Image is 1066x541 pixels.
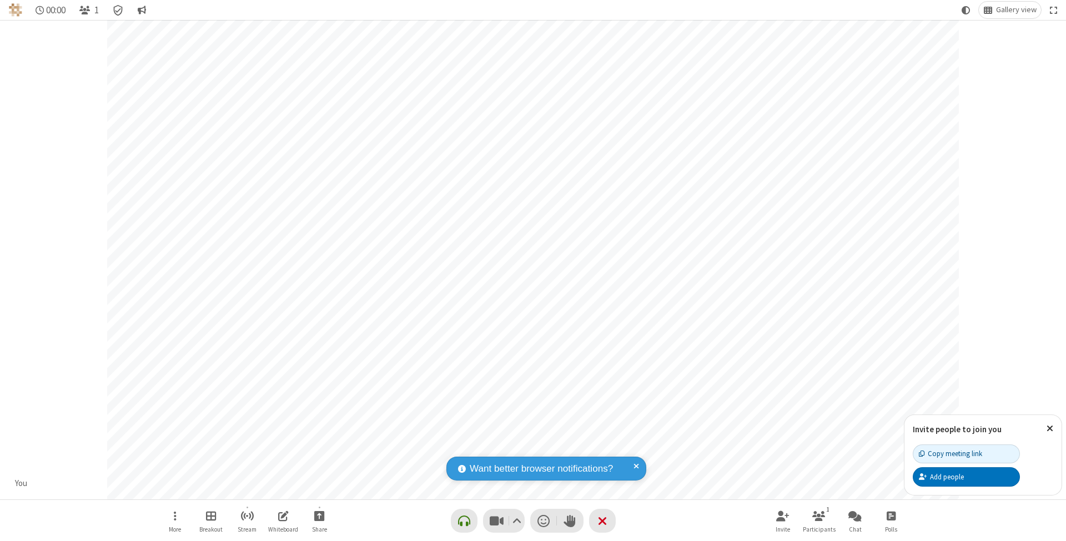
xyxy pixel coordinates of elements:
button: Using system theme [957,2,975,18]
button: Invite participants (⌘+Shift+I) [766,505,799,537]
span: Gallery view [996,6,1037,14]
button: Manage Breakout Rooms [194,505,228,537]
div: You [11,477,32,490]
button: Open participant list [74,2,103,18]
button: Video setting [509,509,524,533]
label: Invite people to join you [913,424,1002,434]
div: Copy meeting link [919,448,982,459]
button: Raise hand [557,509,584,533]
button: Close popover [1038,415,1062,442]
div: 1 [823,504,833,514]
button: Start streaming [230,505,264,537]
span: Breakout [199,526,223,533]
div: Meeting details Encryption enabled [108,2,129,18]
span: Chat [849,526,862,533]
div: Timer [31,2,71,18]
span: 00:00 [46,5,66,16]
span: Invite [776,526,790,533]
img: QA Selenium DO NOT DELETE OR CHANGE [9,3,22,17]
button: Open poll [874,505,908,537]
span: Whiteboard [268,526,298,533]
button: Add people [913,467,1020,486]
span: Want better browser notifications? [470,462,613,476]
button: Start sharing [303,505,336,537]
button: Open participant list [802,505,836,537]
span: Stream [238,526,257,533]
span: Participants [803,526,836,533]
span: 1 [94,5,99,16]
span: Share [312,526,327,533]
button: Copy meeting link [913,444,1020,463]
button: Change layout [979,2,1041,18]
button: End or leave meeting [589,509,616,533]
button: Fullscreen [1045,2,1062,18]
button: Conversation [133,2,150,18]
button: Open menu [158,505,192,537]
button: Send a reaction [530,509,557,533]
button: Connect your audio [451,509,477,533]
button: Stop video (⌘+Shift+V) [483,509,525,533]
span: Polls [885,526,897,533]
span: More [169,526,181,533]
button: Open shared whiteboard [266,505,300,537]
button: Open chat [838,505,872,537]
